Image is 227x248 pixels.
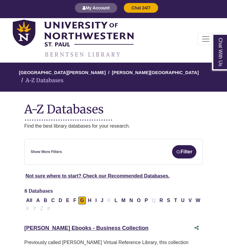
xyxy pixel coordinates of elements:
button: Filter Results D [57,197,64,204]
nav: breadcrumb [24,63,203,92]
button: My Account [75,3,117,13]
a: My Account [75,5,117,10]
li: A-Z Databases [19,76,63,85]
button: Filter Results W [194,197,202,204]
button: Filter Results N [127,197,135,204]
button: Filter [172,145,196,158]
button: Filter Results U [179,197,187,204]
button: Filter Results V [187,197,194,204]
a: [PERSON_NAME][GEOGRAPHIC_DATA] [112,69,199,75]
a: Show More Filters [31,149,62,155]
button: Filter Results E [64,197,71,204]
a: Chat 24/7 [124,5,158,10]
button: Filter Results T [172,197,179,204]
button: Filter Results A [35,197,42,204]
a: Not sure where to start? Check our Recommended Databases. [25,173,170,178]
button: Filter Results M [120,197,127,204]
button: Filter Results J [99,197,105,204]
button: Filter Results S [165,197,172,204]
button: Share this database [191,222,203,234]
button: Filter Results B [42,197,49,204]
h1: A-Z Databases [24,98,203,116]
span: 8 Databases [24,188,53,194]
button: Filter Results L [113,197,119,204]
button: Filter Results R [158,197,165,204]
p: Find the best library databases for your research. [24,122,203,130]
button: Filter Results C [49,197,57,204]
a: [PERSON_NAME] Ebooks - Business Collection [24,225,148,231]
button: Filter Results G [78,197,86,204]
button: Filter Results O [135,197,142,204]
div: Alpha-list to filter by first letter of database name [24,197,203,211]
button: All [24,197,34,204]
a: [GEOGRAPHIC_DATA][PERSON_NAME] [19,69,106,75]
button: Filter Results I [93,197,98,204]
button: Filter Results H [86,197,93,204]
button: Filter Results P [143,197,150,204]
button: Chat 24/7 [124,3,158,13]
button: Filter Results F [71,197,78,204]
button: Toggle navigation [197,33,214,45]
img: library_home [13,20,134,58]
